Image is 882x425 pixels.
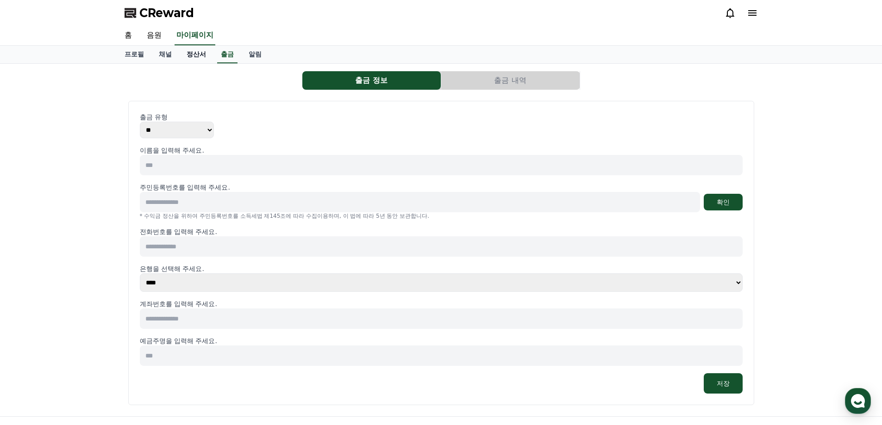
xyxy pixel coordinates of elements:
a: 홈 [3,293,61,316]
p: 전화번호를 입력해 주세요. [140,227,743,236]
a: 홈 [117,26,139,45]
p: 은행을 선택해 주세요. [140,264,743,273]
button: 확인 [704,194,743,210]
span: 대화 [85,308,96,315]
p: 예금주명을 입력해 주세요. [140,336,743,345]
span: 설정 [143,307,154,314]
a: 음원 [139,26,169,45]
span: 홈 [29,307,35,314]
a: 마이페이지 [175,26,215,45]
p: 이름을 입력해 주세요. [140,146,743,155]
p: * 수익금 정산을 위하여 주민등록번호를 소득세법 제145조에 따라 수집이용하며, 이 법에 따라 5년 동안 보관합니다. [140,212,743,220]
button: 저장 [704,373,743,394]
a: 정산서 [179,46,213,63]
a: 대화 [61,293,119,316]
a: 출금 [217,46,238,63]
a: 설정 [119,293,178,316]
span: CReward [139,6,194,20]
a: 채널 [151,46,179,63]
p: 계좌번호를 입력해 주세요. [140,299,743,308]
p: 출금 유형 [140,112,743,122]
button: 출금 정보 [302,71,441,90]
a: 알림 [241,46,269,63]
button: 출금 내역 [441,71,580,90]
a: 프로필 [117,46,151,63]
a: CReward [125,6,194,20]
p: 주민등록번호를 입력해 주세요. [140,183,230,192]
